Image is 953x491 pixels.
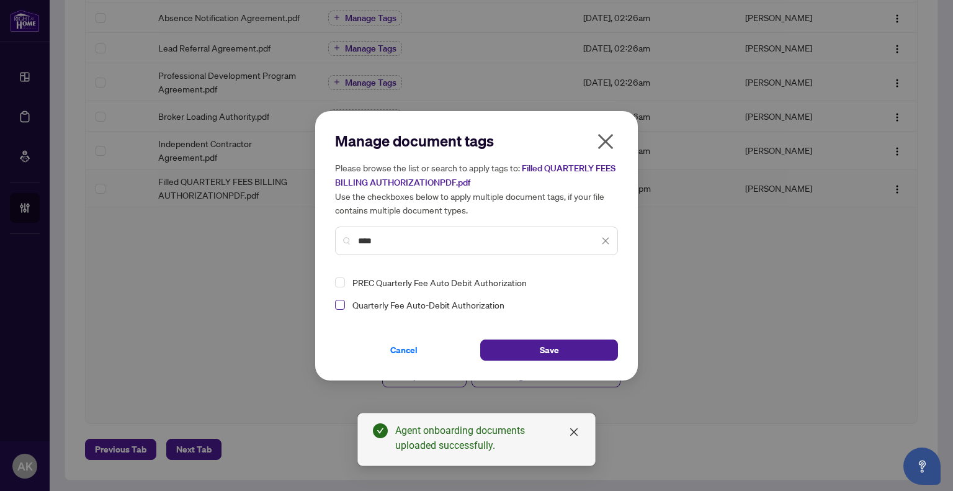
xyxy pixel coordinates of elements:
div: Agent onboarding documents uploaded successfully. [395,423,580,453]
span: Select PREC Quarterly Fee Auto Debit Authorization [335,277,345,287]
span: Filled QUARTERLY FEES BILLING AUTHORIZATIONPDF.pdf [335,163,615,188]
button: Open asap [903,448,941,485]
span: close [569,427,579,437]
span: Quarterly Fee Auto-Debit Authorization [347,297,611,312]
span: close [601,236,610,245]
button: Cancel [335,340,473,361]
span: check-circle [373,423,388,438]
a: Close [567,425,581,439]
span: Cancel [390,340,418,360]
span: Quarterly Fee Auto-Debit Authorization [352,297,504,312]
span: Save [540,340,559,360]
span: close [596,132,615,151]
h2: Manage document tags [335,131,618,151]
button: Save [480,340,618,361]
span: PREC Quarterly Fee Auto Debit Authorization [347,275,611,290]
h5: Please browse the list or search to apply tags to: Use the checkboxes below to apply multiple doc... [335,161,618,217]
span: Select Quarterly Fee Auto-Debit Authorization [335,300,345,310]
span: PREC Quarterly Fee Auto Debit Authorization [352,275,527,290]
